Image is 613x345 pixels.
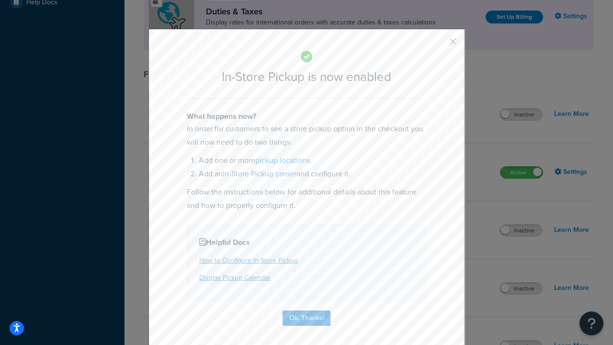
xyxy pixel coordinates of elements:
a: Display Pickup Calendar [199,273,271,283]
h4: What happens now? [187,111,426,122]
p: Follow the instructions below for additional details about this feature and how to properly confi... [187,185,426,212]
h2: In-Store Pickup is now enabled [187,70,426,84]
a: How to Configure In-Store Pickup [199,255,298,265]
a: In-Store Pickup carrier [223,168,296,179]
h4: Helpful Docs [199,237,414,248]
li: Add one or more . [199,154,426,167]
p: In order for customers to see a store pickup option in the checkout you will now need to do two t... [187,122,426,149]
button: Ok, Thanks! [283,310,330,326]
li: Add an and configure it. [199,167,426,181]
a: pickup locations [255,155,310,166]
